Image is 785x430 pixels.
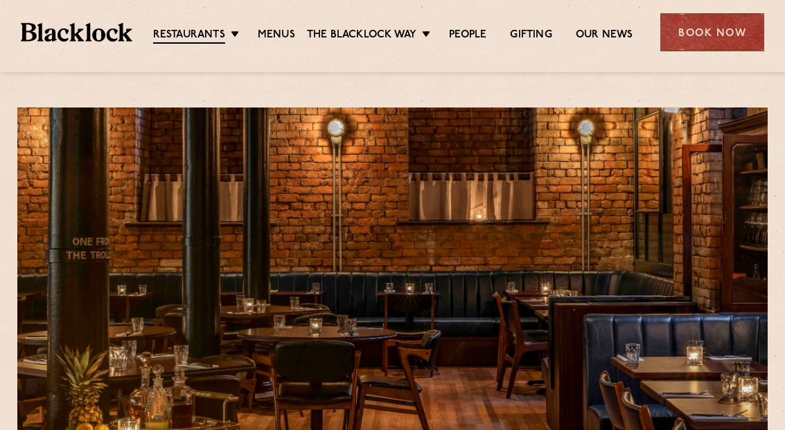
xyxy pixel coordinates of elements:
img: BL_Textured_Logo-footer-cropped.svg [21,23,132,42]
a: People [449,28,486,42]
div: Book Now [660,13,764,51]
a: Our News [576,28,633,42]
a: Menus [258,28,295,42]
a: The Blacklock Way [307,28,416,42]
a: Restaurants [153,28,225,44]
a: Gifting [510,28,552,42]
